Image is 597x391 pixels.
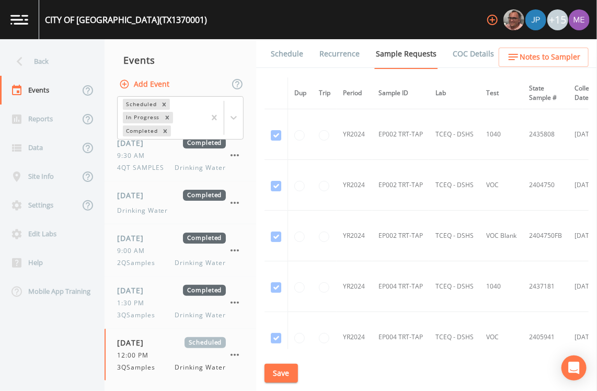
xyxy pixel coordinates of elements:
span: Completed [183,190,226,201]
a: [DATE]Completed9:00 AM2QSamplesDrinking Water [105,224,256,277]
td: EP002 TRT-TAP [372,160,429,211]
span: 4QT SAMPLES [117,163,170,172]
div: Open Intercom Messenger [561,355,587,381]
td: TCEQ - DSHS [429,312,480,363]
button: Notes to Sampler [499,48,589,67]
a: [DATE]Scheduled12:00 PM3QSamplesDrinking Water [105,329,256,381]
td: VOC Blank [480,211,523,261]
div: Events [105,47,256,73]
td: TCEQ - DSHS [429,261,480,312]
span: Completed [183,233,226,244]
div: CITY OF [GEOGRAPHIC_DATA] (TX1370001) [45,14,207,26]
a: [DATE]Completed9:30 AM4QT SAMPLESDrinking Water [105,129,256,181]
span: Completed [183,137,226,148]
span: [DATE] [117,190,151,201]
td: TCEQ - DSHS [429,211,480,261]
div: Remove Scheduled [158,99,170,110]
span: Notes to Sampler [520,51,580,64]
td: 1040 [480,109,523,160]
a: Forms [509,39,533,68]
th: Dup [288,77,313,109]
span: [DATE] [117,137,151,148]
th: State Sample # [523,77,568,109]
th: Period [337,77,372,109]
th: Test [480,77,523,109]
a: Sample Requests [374,39,438,69]
span: Completed [183,285,226,296]
td: YR2024 [337,312,372,363]
button: Save [265,364,298,383]
button: Add Event [117,75,174,94]
td: YR2024 [337,109,372,160]
span: Drinking Water [117,206,168,215]
span: Drinking Water [175,163,226,172]
div: Joshua gere Paul [525,9,547,30]
td: YR2024 [337,160,372,211]
span: 3QSamples [117,363,162,372]
td: 1040 [480,261,523,312]
span: Drinking Water [175,258,226,268]
td: TCEQ - DSHS [429,109,480,160]
div: Remove Completed [159,125,171,136]
span: [DATE] [117,285,151,296]
td: EP004 TRT-TAP [372,261,429,312]
td: VOC [480,312,523,363]
td: EP002 TRT-TAP [372,211,429,261]
td: 2404750FB [523,211,568,261]
a: Recurrence [318,39,361,68]
div: +15 [547,9,568,30]
span: 3QSamples [117,310,162,320]
span: 9:00 AM [117,246,151,256]
td: VOC [480,160,523,211]
td: 2437181 [523,261,568,312]
td: YR2024 [337,211,372,261]
img: logo [10,15,28,25]
span: 2QSamples [117,258,162,268]
div: Completed [123,125,159,136]
th: Sample ID [372,77,429,109]
td: EP002 TRT-TAP [372,109,429,160]
a: [DATE]Completed1:30 PM3QSamplesDrinking Water [105,277,256,329]
span: Scheduled [185,337,226,348]
img: e2d790fa78825a4bb76dcb6ab311d44c [503,9,524,30]
span: 1:30 PM [117,298,151,308]
span: Drinking Water [175,310,226,320]
a: Schedule [269,39,305,68]
span: 9:30 AM [117,151,151,160]
img: 41241ef155101aa6d92a04480b0d0000 [525,9,546,30]
td: EP004 TRT-TAP [372,312,429,363]
td: 2404750 [523,160,568,211]
th: Lab [429,77,480,109]
td: TCEQ - DSHS [429,160,480,211]
div: Mike Franklin [503,9,525,30]
span: [DATE] [117,337,151,348]
td: 2435808 [523,109,568,160]
div: Scheduled [123,99,158,110]
a: [DATE]CompletedDrinking Water [105,181,256,224]
div: Remove In Progress [162,112,173,123]
td: 2405941 [523,312,568,363]
span: 12:00 PM [117,351,155,360]
span: [DATE] [117,233,151,244]
a: COC Details [451,39,496,68]
span: Drinking Water [175,363,226,372]
th: Trip [313,77,337,109]
div: In Progress [123,112,162,123]
img: d4d65db7c401dd99d63b7ad86343d265 [569,9,590,30]
td: YR2024 [337,261,372,312]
